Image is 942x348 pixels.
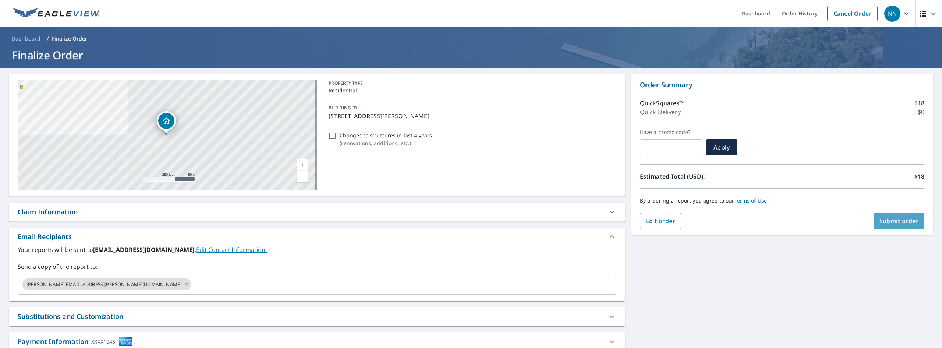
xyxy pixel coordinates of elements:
[18,207,78,217] div: Claim Information
[9,228,625,245] div: Email Recipients
[9,33,44,45] a: Dashboard
[640,99,684,108] p: QuickSquares™
[734,197,767,204] a: Terms of Use
[827,6,878,21] a: Cancel Order
[297,159,308,171] a: Current Level 17, Zoom In
[118,337,132,347] img: cardImage
[297,171,308,182] a: Current Level 17, Zoom Out
[706,139,737,155] button: Apply
[914,99,924,108] p: $18
[9,307,625,326] div: Substitutions and Customization
[879,217,919,225] span: Submit order
[18,337,132,347] div: Payment Information
[329,80,613,87] p: PROPERTY TYPE
[18,262,616,271] label: Send a copy of the report to:
[329,105,357,111] p: BUILDING ID
[12,35,41,42] span: Dashboard
[18,232,72,242] div: Email Recipients
[646,217,676,225] span: Edit order
[93,246,196,254] b: [EMAIL_ADDRESS][DOMAIN_NAME].
[9,203,625,221] div: Claim Information
[22,281,186,288] span: [PERSON_NAME][EMAIL_ADDRESS][PERSON_NAME][DOMAIN_NAME]
[640,80,924,90] p: Order Summary
[640,197,924,204] p: By ordering a report you agree to our
[640,213,681,229] button: Edit order
[340,131,432,139] p: Changes to structures in last 4 years
[196,246,267,254] a: EditContactInfo
[712,143,732,151] span: Apply
[13,8,100,19] img: EV Logo
[914,172,924,181] p: $18
[640,129,703,136] label: Have a promo code?
[47,34,49,43] li: /
[918,108,924,116] p: $0
[640,108,681,116] p: Quick Delivery
[884,6,900,22] div: NN
[874,213,925,229] button: Submit order
[9,48,933,63] h1: Finalize Order
[22,278,191,290] div: [PERSON_NAME][EMAIL_ADDRESS][PERSON_NAME][DOMAIN_NAME]
[18,312,123,321] div: Substitutions and Customization
[18,245,616,254] label: Your reports will be sent to
[640,172,782,181] p: Estimated Total (USD):
[52,35,88,42] p: Finalize Order
[91,337,115,347] div: XXXX1045
[157,111,176,134] div: Dropped pin, building 1, Residential property, 570 Cannery Rd Mercer, PA 16137
[9,33,933,45] nav: breadcrumb
[340,139,432,147] p: ( renovations, additions, etc. )
[329,112,613,120] p: [STREET_ADDRESS][PERSON_NAME]
[329,87,613,94] p: Residential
